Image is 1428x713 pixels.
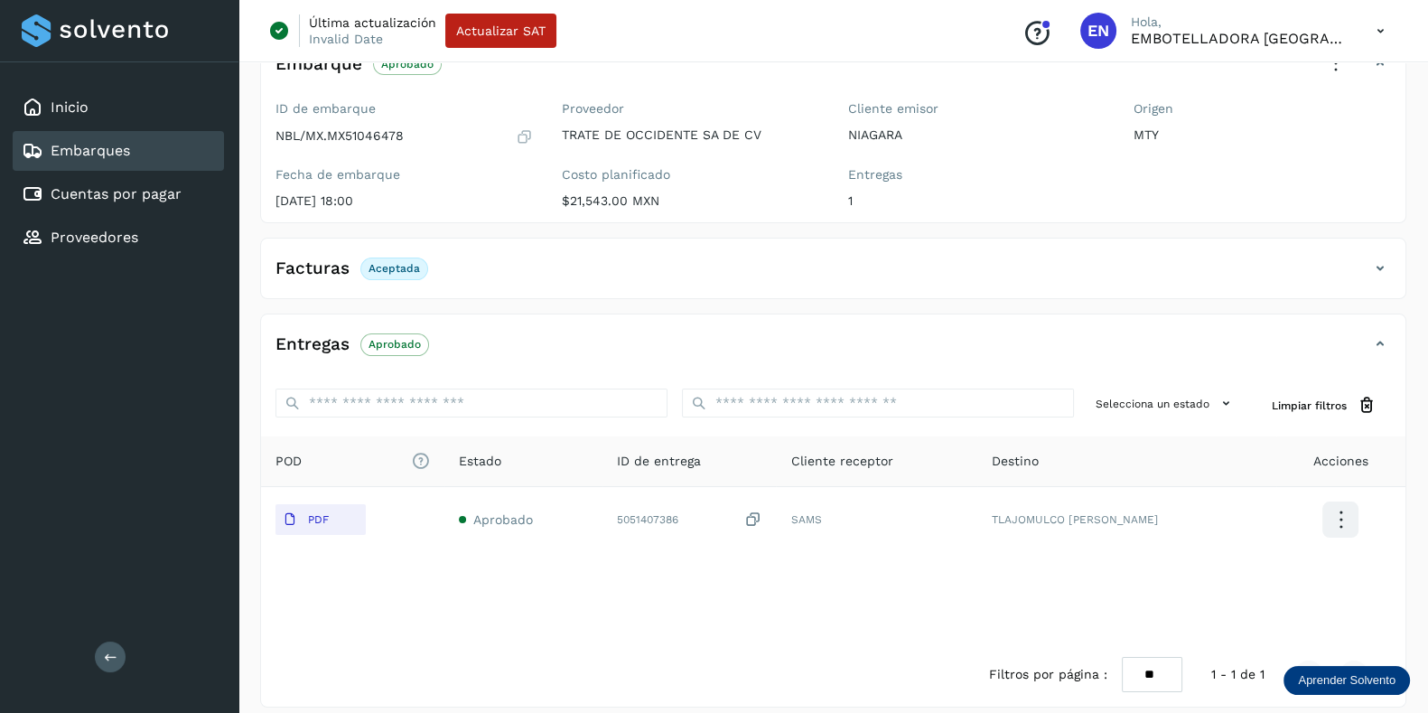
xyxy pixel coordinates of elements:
[1131,14,1348,30] p: Hola,
[473,512,533,527] span: Aprobado
[13,218,224,258] div: Proveedores
[13,174,224,214] div: Cuentas por pagar
[562,193,819,209] p: $21,543.00 MXN
[275,334,350,355] h4: Entregas
[445,14,556,48] button: Actualizar SAT
[459,452,501,471] span: Estado
[456,24,546,37] span: Actualizar SAT
[13,88,224,127] div: Inicio
[275,452,430,471] span: POD
[776,487,977,552] td: SAMS
[562,167,819,183] label: Costo planificado
[562,127,819,143] p: TRATE DE OCCIDENTE SA DE CV
[51,99,89,116] a: Inicio
[275,193,533,209] p: [DATE] 18:00
[275,128,404,144] p: NBL/MX.MX51046478
[848,167,1106,183] label: Entregas
[309,14,436,31] p: Última actualización
[275,167,533,183] label: Fecha de embarque
[275,504,366,535] button: PDF
[1134,127,1391,143] p: MTY
[13,131,224,171] div: Embarques
[275,54,362,75] h4: Embarque
[51,142,130,159] a: Embarques
[992,452,1039,471] span: Destino
[275,258,350,279] h4: Facturas
[275,101,533,117] label: ID de embarque
[261,329,1405,374] div: EntregasAprobado
[1272,398,1347,414] span: Limpiar filtros
[617,511,761,530] div: 5051407386
[1211,665,1265,684] span: 1 - 1 de 1
[261,49,1405,94] div: EmbarqueAprobado
[51,229,138,246] a: Proveedores
[1257,389,1391,422] button: Limpiar filtros
[790,452,892,471] span: Cliente receptor
[848,101,1106,117] label: Cliente emisor
[308,513,329,526] p: PDF
[369,338,421,351] p: Aprobado
[1131,30,1348,47] p: EMBOTELLADORA NIAGARA DE MEXICO
[1313,452,1368,471] span: Acciones
[1283,666,1410,695] div: Aprender Solvento
[1298,673,1395,688] p: Aprender Solvento
[261,253,1405,298] div: FacturasAceptada
[381,58,434,70] p: Aprobado
[562,101,819,117] label: Proveedor
[1088,389,1243,418] button: Selecciona un estado
[977,487,1276,552] td: TLAJOMULCO [PERSON_NAME]
[848,193,1106,209] p: 1
[848,127,1106,143] p: NIAGARA
[617,452,701,471] span: ID de entrega
[309,31,383,47] p: Invalid Date
[51,185,182,202] a: Cuentas por pagar
[989,665,1107,684] span: Filtros por página :
[1134,101,1391,117] label: Origen
[369,262,420,275] p: Aceptada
